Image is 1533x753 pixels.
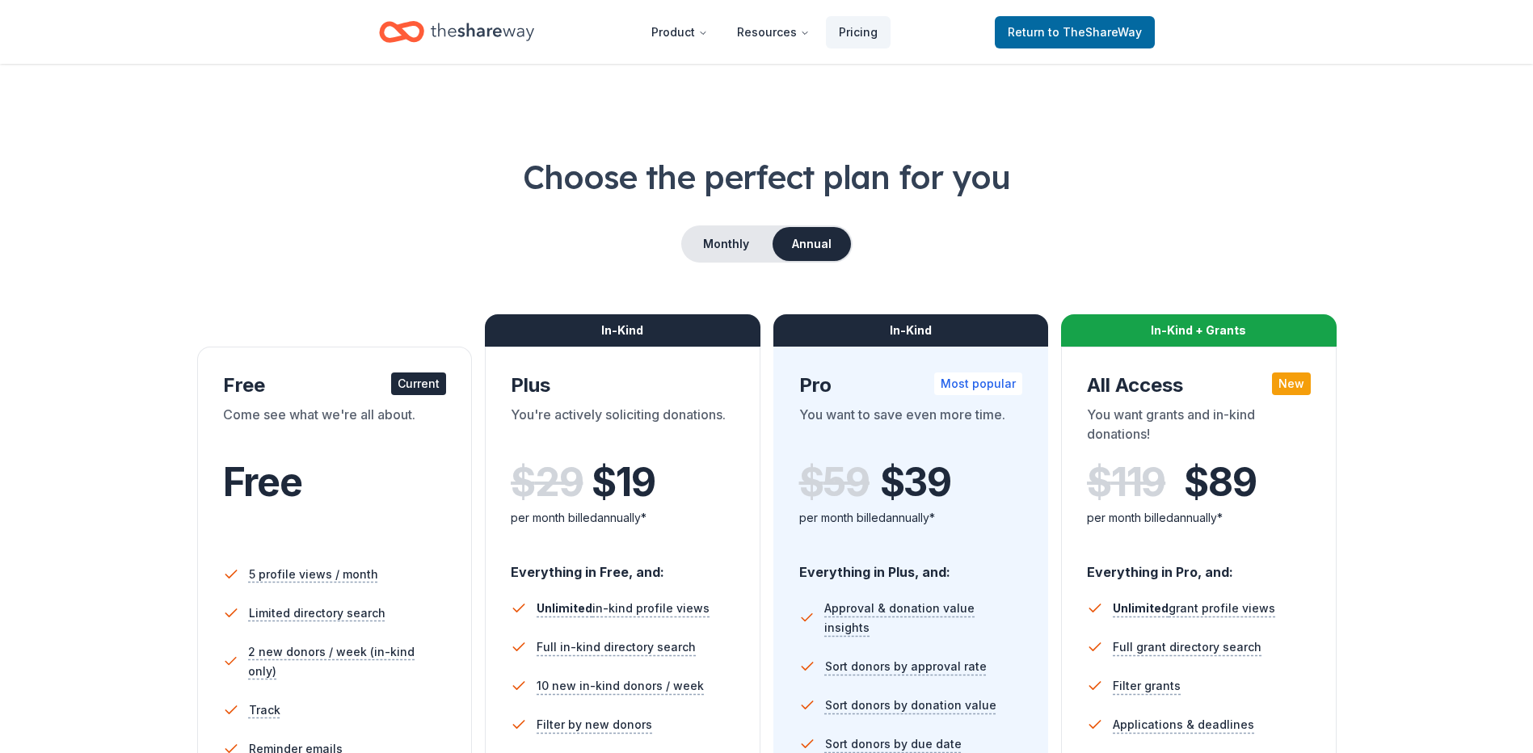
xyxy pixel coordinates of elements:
span: $ 89 [1184,460,1256,505]
span: $ 19 [592,460,655,505]
a: Pricing [826,16,891,48]
div: Everything in Plus, and: [799,549,1023,583]
a: Returnto TheShareWay [995,16,1155,48]
div: Current [391,372,446,395]
button: Annual [773,227,851,261]
span: Free [223,458,302,506]
div: New [1272,372,1311,395]
span: Sort donors by donation value [825,696,996,715]
span: Limited directory search [249,604,385,623]
div: In-Kind [773,314,1049,347]
span: Unlimited [537,601,592,615]
div: You want grants and in-kind donations! [1087,405,1311,450]
span: in-kind profile views [537,601,710,615]
button: Resources [724,16,823,48]
span: Filter by new donors [537,715,652,734]
span: Filter grants [1113,676,1181,696]
span: Sort donors by approval rate [825,657,987,676]
div: Everything in Pro, and: [1087,549,1311,583]
div: All Access [1087,372,1311,398]
nav: Main [638,13,891,51]
div: per month billed annually* [1087,508,1311,528]
span: Full in-kind directory search [537,637,696,657]
span: to TheShareWay [1048,25,1142,39]
span: Track [249,700,280,720]
div: Everything in Free, and: [511,549,735,583]
div: You want to save even more time. [799,405,1023,450]
span: Approval & donation value insights [824,599,1022,637]
span: Applications & deadlines [1113,715,1254,734]
div: per month billed annually* [799,508,1023,528]
span: 10 new in-kind donors / week [537,676,704,696]
h1: Choose the perfect plan for you [65,154,1468,200]
span: 2 new donors / week (in-kind only) [248,642,446,681]
span: 5 profile views / month [249,565,378,584]
button: Product [638,16,721,48]
div: per month billed annually* [511,508,735,528]
button: Monthly [683,227,769,261]
div: You're actively soliciting donations. [511,405,735,450]
span: Full grant directory search [1113,637,1261,657]
a: Home [379,13,534,51]
div: Plus [511,372,735,398]
span: Return [1008,23,1142,42]
div: Most popular [934,372,1022,395]
div: Come see what we're all about. [223,405,447,450]
span: Unlimited [1113,601,1169,615]
span: grant profile views [1113,601,1275,615]
div: Pro [799,372,1023,398]
div: In-Kind [485,314,760,347]
div: Free [223,372,447,398]
div: In-Kind + Grants [1061,314,1337,347]
span: $ 39 [880,460,951,505]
